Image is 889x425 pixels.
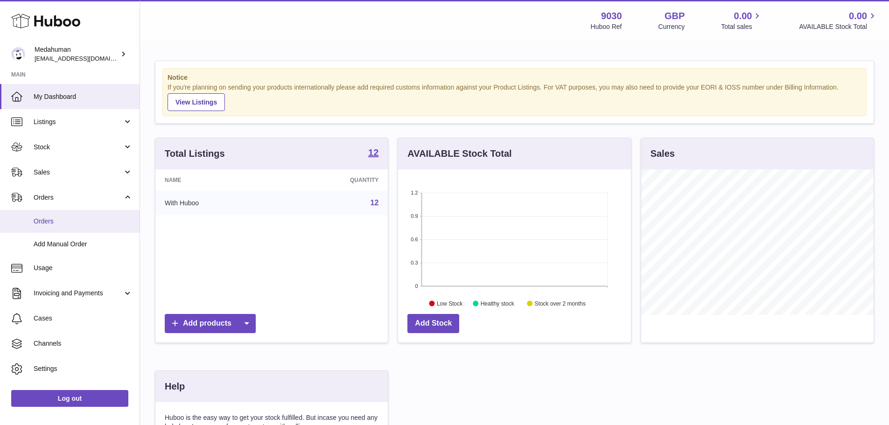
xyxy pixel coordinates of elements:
span: Orders [34,217,133,226]
span: Add Manual Order [34,240,133,249]
h3: AVAILABLE Stock Total [407,147,511,160]
text: 0.6 [411,237,418,242]
div: Medahuman [35,45,119,63]
span: My Dashboard [34,92,133,101]
text: 0 [415,283,418,289]
span: Usage [34,264,133,272]
div: If you're planning on sending your products internationally please add required customs informati... [168,83,861,111]
strong: Notice [168,73,861,82]
a: Add products [165,314,256,333]
div: Huboo Ref [591,22,622,31]
text: 0.9 [411,213,418,219]
a: Log out [11,390,128,407]
text: Low Stock [437,300,463,307]
h3: Help [165,380,185,393]
strong: GBP [665,10,685,22]
span: Channels [34,339,133,348]
text: Healthy stock [481,300,515,307]
span: Total sales [721,22,763,31]
span: Settings [34,364,133,373]
a: View Listings [168,93,225,111]
span: Cases [34,314,133,323]
a: 0.00 Total sales [721,10,763,31]
th: Quantity [278,169,388,191]
strong: 9030 [601,10,622,22]
img: internalAdmin-9030@internal.huboo.com [11,47,25,61]
th: Name [155,169,278,191]
span: Stock [34,143,123,152]
a: 0.00 AVAILABLE Stock Total [799,10,878,31]
span: AVAILABLE Stock Total [799,22,878,31]
div: Currency [658,22,685,31]
span: Orders [34,193,123,202]
span: Invoicing and Payments [34,289,123,298]
span: 0.00 [734,10,752,22]
td: With Huboo [155,191,278,215]
span: [EMAIL_ADDRESS][DOMAIN_NAME] [35,55,137,62]
text: 0.3 [411,260,418,265]
strong: 12 [368,148,378,157]
span: Listings [34,118,123,126]
span: Sales [34,168,123,177]
a: 12 [368,148,378,159]
a: 12 [371,199,379,207]
h3: Sales [651,147,675,160]
text: 1.2 [411,190,418,195]
a: Add Stock [407,314,459,333]
text: Stock over 2 months [535,300,586,307]
h3: Total Listings [165,147,225,160]
span: 0.00 [849,10,867,22]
